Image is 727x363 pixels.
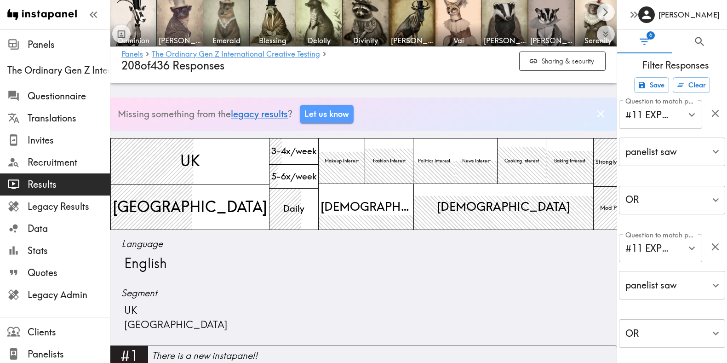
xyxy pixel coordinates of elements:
a: legacy results [231,108,288,120]
h6: [PERSON_NAME] [658,10,720,20]
span: [PERSON_NAME] [391,35,433,46]
span: Data [28,222,110,235]
span: Questionnaire [28,90,110,103]
span: 6 [647,31,655,40]
a: Let us know [300,105,354,123]
button: Scroll right [597,3,615,21]
span: Results [28,178,110,191]
span: Translations [28,112,110,125]
span: Legacy Admin [28,288,110,301]
span: Stats [28,244,110,257]
span: The Ordinary Gen Z International Creative Testing [7,64,110,77]
span: [PERSON_NAME] [159,35,201,46]
button: Save filters [634,77,669,93]
span: English [122,254,167,272]
div: OR [619,186,725,214]
a: Panels [121,50,143,59]
span: 5-6x/week [269,168,318,184]
button: Clear all filters [673,77,710,93]
span: Quotes [28,266,110,279]
span: [GEOGRAPHIC_DATA] [122,317,228,331]
label: Question to match panelists on [625,96,698,106]
span: Strongly Price-Sen [594,156,645,168]
button: Toggle between responses and questions [112,25,131,43]
span: Fashion Interest [371,156,407,166]
span: Legacy Results [28,200,110,213]
span: UK [122,303,137,317]
span: 436 Responses [150,59,224,72]
button: Expand to show all items [597,25,615,43]
span: News Interest [460,156,492,166]
span: [GEOGRAPHIC_DATA] [111,195,269,219]
span: Panelists [28,348,110,361]
p: Missing something from the ? [118,108,292,121]
span: 208 [121,59,141,72]
span: Baking Interest [552,156,587,166]
div: There is a new instapanel! [152,349,617,362]
span: Delolly [298,35,340,46]
span: Vai [437,35,480,46]
span: Politics Interest [416,156,452,166]
span: Invites [28,134,110,147]
button: Open [685,241,699,255]
span: Divinity [344,35,387,46]
span: Segment [121,287,606,300]
span: [PERSON_NAME] [484,35,526,46]
span: of [121,59,150,72]
span: [DEMOGRAPHIC_DATA] [435,196,572,217]
span: Clients [28,326,110,339]
span: 3-4x/week [269,143,318,159]
span: Dominion [112,35,155,46]
button: Dismiss banner [592,105,609,122]
div: OR [619,319,725,348]
div: panelist saw [619,271,725,300]
span: Mod Price-Sen [598,202,640,214]
span: Search [693,35,706,48]
button: Filter Responses [617,30,672,53]
span: Serenity [577,35,619,46]
span: UK [178,149,202,173]
label: Question to match panelists on [625,230,698,240]
span: [PERSON_NAME] [530,35,572,46]
span: Blessing [252,35,294,46]
span: Filter Responses [624,59,727,72]
span: Emerald [205,35,247,46]
span: Daily [281,201,306,217]
span: [DEMOGRAPHIC_DATA] [319,196,413,217]
span: Makeup Interest [323,156,361,166]
span: Panels [28,38,110,51]
span: Cooking Interest [503,156,541,166]
span: Language [121,237,606,250]
div: panelist saw [619,138,725,166]
button: Open [685,108,699,122]
a: The Ordinary Gen Z International Creative Testing [152,50,320,59]
button: Sharing & security [519,52,606,71]
span: Recruitment [28,156,110,169]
